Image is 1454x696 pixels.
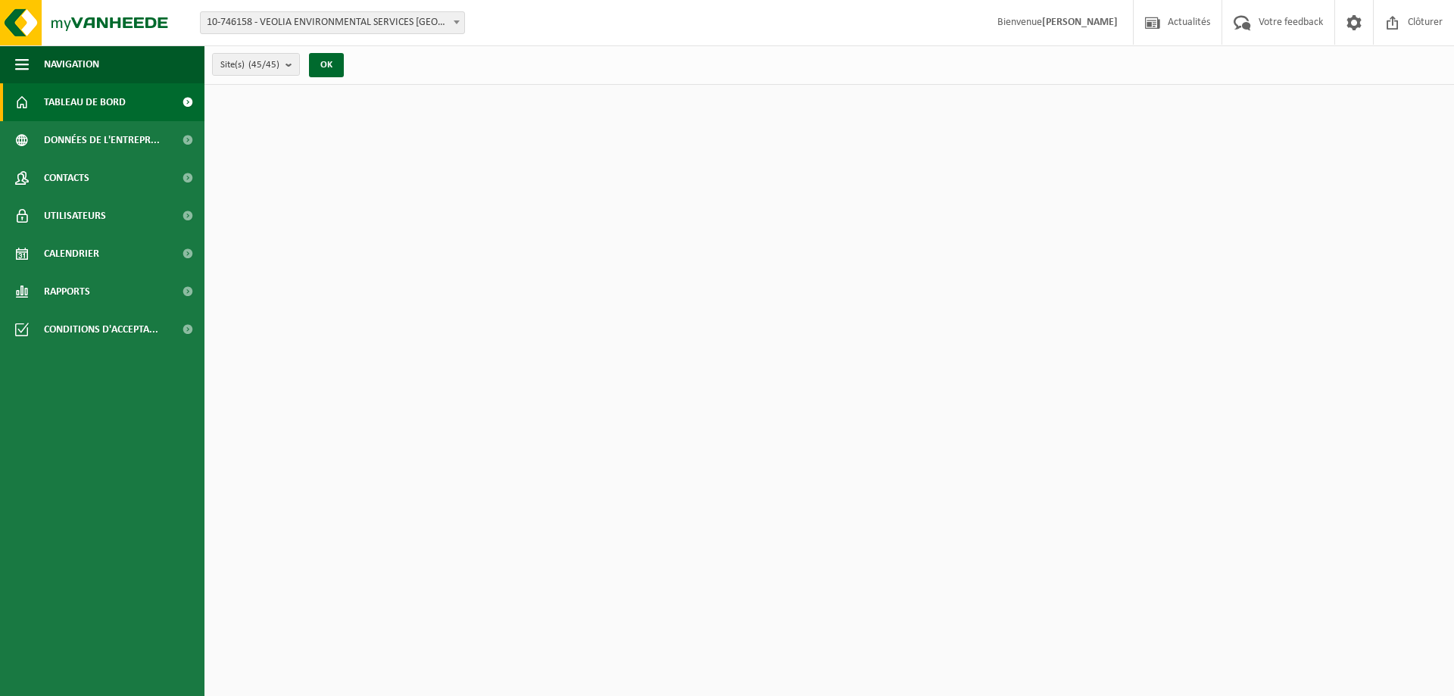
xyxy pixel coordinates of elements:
button: Site(s)(45/45) [212,53,300,76]
span: Tableau de bord [44,83,126,121]
strong: [PERSON_NAME] [1042,17,1118,28]
span: Site(s) [220,54,279,76]
span: 10-746158 - VEOLIA ENVIRONMENTAL SERVICES WALLONIE - GRÂCE-HOLLOGNE [200,11,465,34]
span: Navigation [44,45,99,83]
count: (45/45) [248,60,279,70]
span: Calendrier [44,235,99,273]
span: 10-746158 - VEOLIA ENVIRONMENTAL SERVICES WALLONIE - GRÂCE-HOLLOGNE [201,12,464,33]
span: Données de l'entrepr... [44,121,160,159]
span: Rapports [44,273,90,311]
span: Conditions d'accepta... [44,311,158,348]
span: Utilisateurs [44,197,106,235]
button: OK [309,53,344,77]
span: Contacts [44,159,89,197]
